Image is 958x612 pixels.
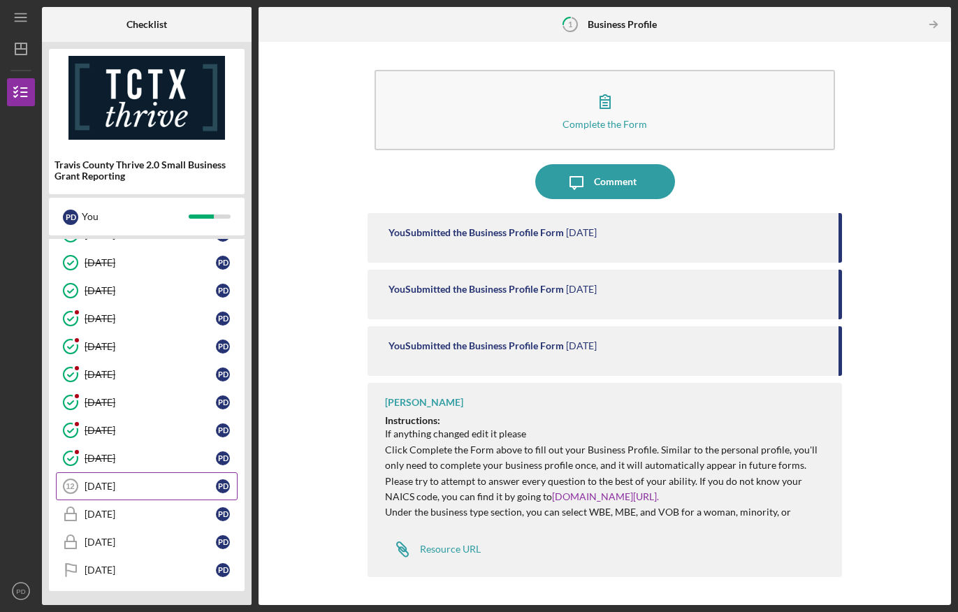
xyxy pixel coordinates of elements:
p: Click Complete the Form above to fill out your Business Profile. Similar to the personal profile,... [385,442,829,474]
div: P D [216,563,230,577]
button: PD [7,577,35,605]
div: [PERSON_NAME] [385,397,463,408]
a: 12[DATE]PD [56,472,238,500]
div: Complete the Form [563,119,647,129]
div: [DATE] [85,313,216,324]
div: [DATE] [85,509,216,520]
a: [DATE]PD [56,500,238,528]
div: P D [216,256,230,270]
a: [DATE]PD [56,388,238,416]
time: 2025-01-24 18:18 [566,227,597,238]
time: 2025-01-17 18:35 [566,340,597,351]
a: [DATE]PD [56,444,238,472]
a: [DATE]PD [56,556,238,584]
tspan: 12 [66,482,74,490]
div: Travis County Thrive 2.0 Small Business Grant Reporting [55,159,239,182]
p: If anything changed edit it please [385,426,829,442]
div: P D [216,367,230,381]
a: [DOMAIN_NAME][URL]. [552,490,659,502]
div: P D [216,284,230,298]
div: P D [216,507,230,521]
div: You [82,205,189,228]
div: P D [216,340,230,354]
a: [DATE]PD [56,333,238,360]
div: P D [216,423,230,437]
button: Complete the Form [375,70,836,150]
text: PD [16,588,25,595]
div: [DATE] [85,564,216,576]
div: P D [216,451,230,465]
button: Comment [535,164,675,199]
div: [DATE] [85,425,216,436]
a: [DATE]PD [56,416,238,444]
a: [DATE]PD [56,360,238,388]
a: [DATE]PD [56,277,238,305]
tspan: 1 [568,20,572,29]
div: P D [216,395,230,409]
div: [DATE] [85,285,216,296]
a: [DATE]PD [56,305,238,333]
b: Business Profile [588,19,657,30]
div: You Submitted the Business Profile Form [389,284,564,295]
a: [DATE]PD [56,249,238,277]
div: [DATE] [85,397,216,408]
div: [DATE] [85,481,216,492]
a: Resource URL [385,535,481,563]
div: Comment [594,164,637,199]
p: Please try to attempt to answer every question to the best of your ability. If you do not know yo... [385,474,829,505]
img: Product logo [49,56,245,140]
a: [DATE]PD [56,528,238,556]
div: P D [63,210,78,225]
div: You Submitted the Business Profile Form [389,340,564,351]
div: P D [216,535,230,549]
div: Resource URL [420,544,481,555]
div: [DATE] [85,453,216,464]
strong: Instructions: [385,414,440,426]
time: 2025-01-17 18:35 [566,284,597,295]
div: [DATE] [85,537,216,548]
div: [DATE] [85,369,216,380]
div: P D [216,312,230,326]
p: Under the business type section, you can select WBE, MBE, and VOB for a woman, minority, or veter... [385,504,829,551]
div: You Submitted the Business Profile Form [389,227,564,238]
div: [DATE] [85,341,216,352]
div: [DATE] [85,257,216,268]
b: Checklist [126,19,167,30]
div: P D [216,479,230,493]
